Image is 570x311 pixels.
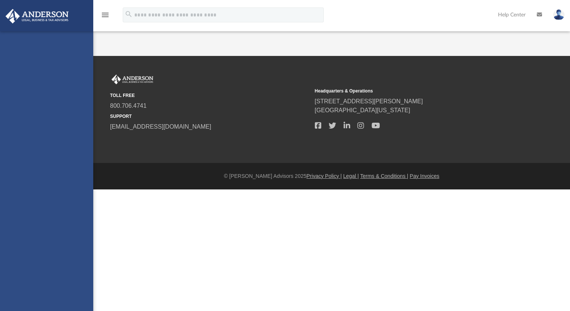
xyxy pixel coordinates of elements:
img: User Pic [553,9,564,20]
div: © [PERSON_NAME] Advisors 2025 [93,172,570,180]
a: Pay Invoices [410,173,439,179]
a: [EMAIL_ADDRESS][DOMAIN_NAME] [110,123,211,130]
img: Anderson Advisors Platinum Portal [3,9,71,23]
a: Terms & Conditions | [360,173,408,179]
a: [GEOGRAPHIC_DATA][US_STATE] [315,107,410,113]
small: Headquarters & Operations [315,88,514,94]
small: TOLL FREE [110,92,310,99]
small: SUPPORT [110,113,310,120]
i: menu [101,10,110,19]
a: Legal | [343,173,359,179]
a: [STREET_ADDRESS][PERSON_NAME] [315,98,423,104]
a: 800.706.4741 [110,103,147,109]
i: search [125,10,133,18]
a: Privacy Policy | [307,173,342,179]
a: menu [101,14,110,19]
img: Anderson Advisors Platinum Portal [110,75,155,84]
